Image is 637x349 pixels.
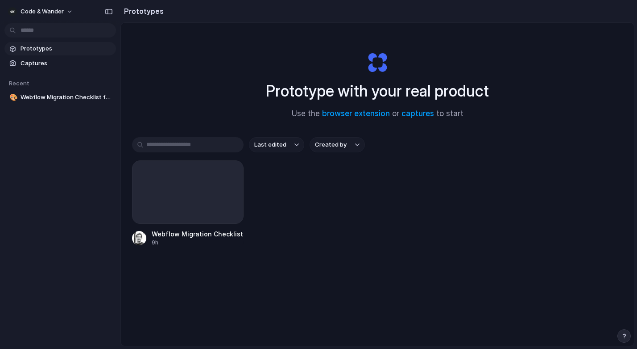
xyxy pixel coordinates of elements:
[21,7,64,16] span: Code & Wander
[9,80,29,87] span: Recent
[21,93,112,102] span: Webflow Migration Checklist for Code & Wander
[292,108,463,120] span: Use the or to start
[4,57,116,70] a: Captures
[8,93,17,102] button: 🎨
[9,93,16,103] div: 🎨
[152,229,244,239] div: Webflow Migration Checklist for Code & Wander
[4,91,116,104] a: 🎨Webflow Migration Checklist for Code & Wander
[322,109,390,118] a: browser extension
[401,109,434,118] a: captures
[4,4,78,19] button: Code & Wander
[152,239,244,247] div: 9h
[21,59,112,68] span: Captures
[266,79,489,103] h1: Prototype with your real product
[254,140,286,149] span: Last edited
[249,137,304,152] button: Last edited
[21,44,112,53] span: Prototypes
[120,6,164,17] h2: Prototypes
[4,42,116,55] a: Prototypes
[310,137,365,152] button: Created by
[132,160,244,247] a: Webflow Migration Checklist for Code & Wander9h
[315,140,347,149] span: Created by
